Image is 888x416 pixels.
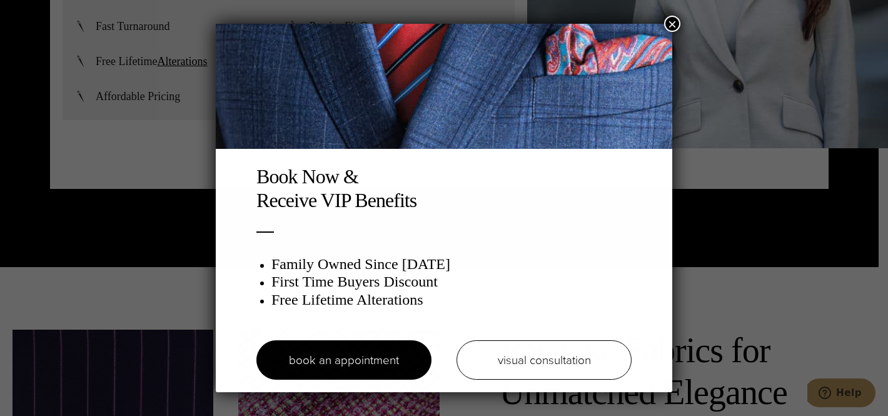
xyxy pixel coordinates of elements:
[256,165,632,213] h2: Book Now & Receive VIP Benefits
[271,255,632,273] h3: Family Owned Since [DATE]
[271,273,632,291] h3: First Time Buyers Discount
[29,9,54,20] span: Help
[457,340,632,380] a: visual consultation
[664,16,680,32] button: Close
[271,291,632,309] h3: Free Lifetime Alterations
[256,340,431,380] a: book an appointment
